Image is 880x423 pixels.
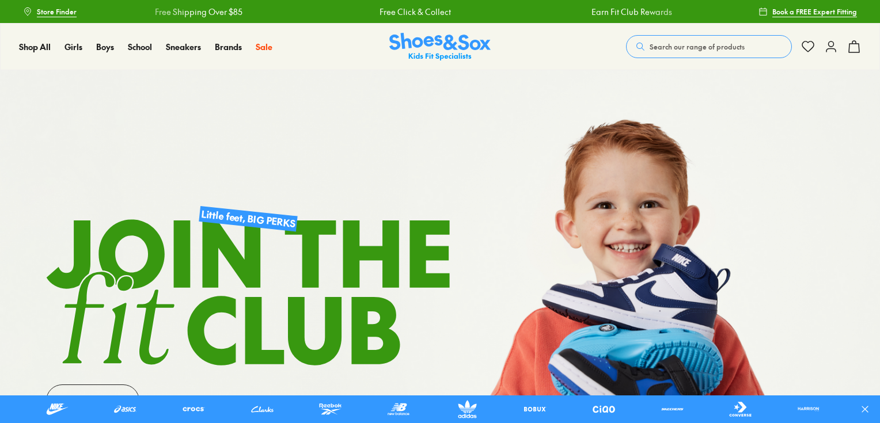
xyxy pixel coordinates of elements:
[772,6,857,17] span: Book a FREE Expert Fitting
[65,41,82,53] a: Girls
[215,41,242,53] a: Brands
[37,6,77,17] span: Store Finder
[166,41,201,52] span: Sneakers
[12,346,58,388] iframe: Gorgias live chat messenger
[256,41,272,53] a: Sale
[19,41,51,52] span: Shop All
[19,41,51,53] a: Shop All
[758,1,857,22] a: Book a FREE Expert Fitting
[128,41,152,52] span: School
[65,41,82,52] span: Girls
[626,35,792,58] button: Search our range of products
[147,6,234,18] a: Free Shipping Over $85
[583,6,664,18] a: Earn Fit Club Rewards
[389,33,491,61] a: Shoes & Sox
[166,41,201,53] a: Sneakers
[96,41,114,53] a: Boys
[650,41,745,52] span: Search our range of products
[128,41,152,53] a: School
[256,41,272,52] span: Sale
[46,384,139,417] a: Join Now
[215,41,242,52] span: Brands
[23,1,77,22] a: Store Finder
[389,33,491,61] img: SNS_Logo_Responsive.svg
[371,6,443,18] a: Free Click & Collect
[96,41,114,52] span: Boys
